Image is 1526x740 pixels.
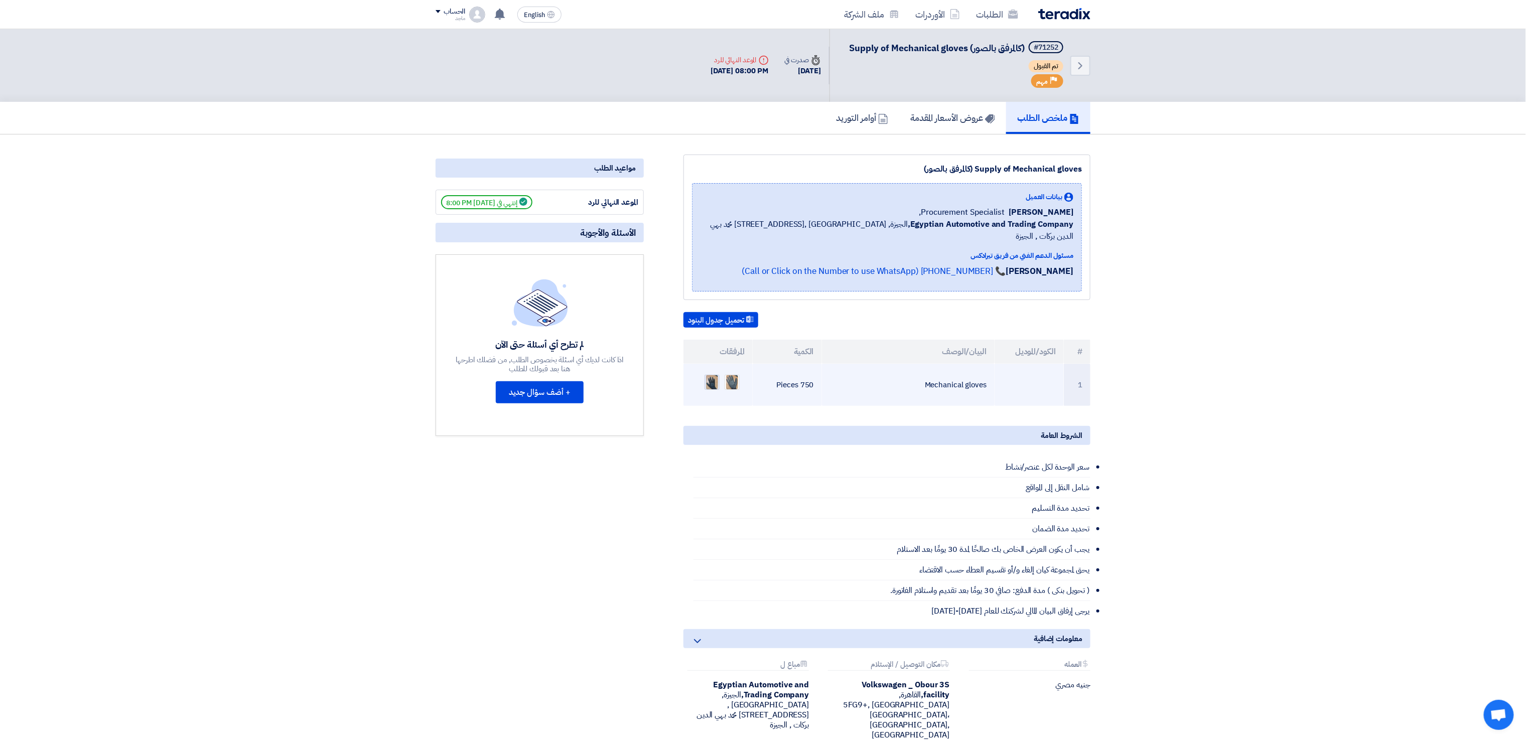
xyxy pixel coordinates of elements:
td: Mechanical gloves [822,364,995,406]
div: صدرت في [785,55,821,65]
span: معلومات إضافية [1034,633,1082,644]
li: ( تحويل بنكى ) مدة الدفع: صافي 30 يومًا بعد تقديم واستلام الفاتورة. [693,580,1090,601]
div: العمله [969,660,1090,671]
a: عروض الأسعار المقدمة [899,102,1006,134]
h5: Supply of Mechanical gloves (كالمرفق بالصور) [849,41,1065,55]
td: 1 [1064,364,1090,406]
li: تحديد مدة الضمان [693,519,1090,539]
div: القاهرة, [GEOGRAPHIC_DATA] ,5FG9+[GEOGRAPHIC_DATA]، [GEOGRAPHIC_DATA], [GEOGRAPHIC_DATA] [824,680,949,740]
li: يجب أن يكون العرض الخاص بك صالحًا لمدة 30 يومًا بعد الاستلام [693,539,1090,560]
img: profile_test.png [469,7,485,23]
li: يحق لمجموعة كيان إلغاء و/أو تقسيم العطاء حسب الاقتضاء [693,560,1090,580]
div: الحساب [444,8,465,16]
h5: عروض الأسعار المقدمة [910,112,995,123]
th: # [1064,340,1090,364]
div: مواعيد الطلب [436,159,644,178]
a: Open chat [1484,700,1514,730]
button: تحميل جدول البنود [683,312,758,328]
div: [DATE] [785,65,821,77]
th: المرفقات [683,340,753,364]
button: English [517,7,562,23]
img: Teradix logo [1038,8,1090,20]
div: مباع ل [687,660,809,671]
span: مهم [1036,77,1048,86]
span: الشروط العامة [1041,430,1082,441]
b: Volkswagen _ Obour 3S facility, [862,679,950,701]
div: مسئول الدعم الفني من فريق تيرادكس [701,250,1073,261]
a: أوامر التوريد [825,102,899,134]
h5: أوامر التوريد [836,112,888,123]
a: 📞 [PHONE_NUMBER] (Call or Click on the Number to use WhatsApp) [742,265,1006,277]
th: البيان/الوصف [822,340,995,364]
div: الموعد النهائي للرد [711,55,769,65]
div: الموعد النهائي للرد [563,197,638,208]
span: [PERSON_NAME] [1009,206,1073,218]
a: ملخص الطلب [1006,102,1090,134]
span: الأسئلة والأجوبة [580,227,636,238]
a: الأوردرات [907,3,968,26]
span: إنتهي في [DATE] 8:00 PM [441,195,532,209]
span: English [524,12,545,19]
li: تحديد مدة التسليم [693,498,1090,519]
strong: [PERSON_NAME] [1006,265,1073,277]
a: الطلبات [968,3,1026,26]
div: جنيه مصري [965,680,1090,690]
th: الكود/الموديل [995,340,1064,364]
span: بيانات العميل [1026,192,1062,202]
span: Supply of Mechanical gloves (كالمرفق بالصور) [849,41,1025,55]
div: ماجد [436,16,465,21]
img: _1756725794410.jpg [705,373,719,391]
div: لم تطرح أي أسئلة حتى الآن [455,339,625,350]
b: Egyptian Automotive and Trading Company, [714,679,809,701]
div: #71252 [1034,44,1058,51]
div: مكان التوصيل / الإستلام [828,660,949,671]
div: Supply of Mechanical gloves (كالمرفق بالصور) [692,163,1082,175]
th: الكمية [753,340,822,364]
div: اذا كانت لديك أي اسئلة بخصوص الطلب, من فضلك اطرحها هنا بعد قبولك للطلب [455,355,625,373]
button: + أضف سؤال جديد [496,381,584,403]
div: الجيزة, [GEOGRAPHIC_DATA] ,[STREET_ADDRESS] محمد بهي الدين بركات , الجيزة [683,680,809,730]
span: Procurement Specialist, [919,206,1005,218]
h5: ملخص الطلب [1017,112,1079,123]
span: تم القبول [1029,60,1063,72]
li: شامل النقل إلى المواقع [693,478,1090,498]
td: 750 Pieces [753,364,822,406]
img: _1756725780978.jpg [725,373,739,391]
div: [DATE] 08:00 PM [711,65,769,77]
span: الجيزة, [GEOGRAPHIC_DATA] ,[STREET_ADDRESS] محمد بهي الدين بركات , الجيزة [701,218,1073,242]
li: يرجى إرفاق البيان المالي لشركتك للعام [DATE]-[DATE] [693,601,1090,621]
a: ملف الشركة [836,3,907,26]
b: Egyptian Automotive and Trading Company, [908,218,1073,230]
img: empty_state_list.svg [512,279,568,326]
li: سعر الوحدة لكل عنصر/نشاط [693,457,1090,478]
